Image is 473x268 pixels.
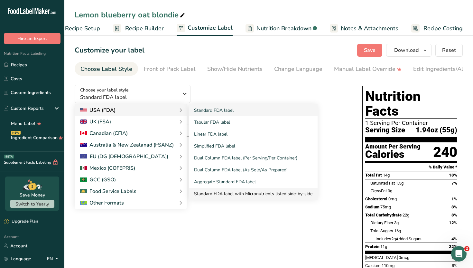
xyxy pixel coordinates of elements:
a: Linear FDA label [189,128,318,140]
span: Saturated Fat [370,181,395,186]
span: Recipe Builder [125,24,164,33]
div: How to Print Your Labels & Choose the Right Printer [13,167,108,180]
div: Mexico (COFEPRIS) [80,164,135,172]
span: 1.94oz (55g) [416,126,457,134]
h1: Customize your label [75,45,144,56]
span: 8% [452,263,457,268]
div: Choose Label Style [80,65,132,73]
span: 3g [394,220,399,225]
div: Calories [365,150,421,159]
span: Sodium [365,205,379,209]
div: How Subscription Upgrades Work on [DOMAIN_NAME] [9,183,119,201]
span: Standard FDA label [80,93,178,101]
button: Switch to Yearly [10,200,54,208]
button: Help [64,201,97,227]
div: Upgrade Plan [4,218,38,225]
div: [PERSON_NAME] [29,97,66,104]
a: Recipe Setup [53,21,100,36]
span: Notes & Attachments [341,24,398,33]
span: Total Carbohydrate [365,213,402,217]
div: Send us a message [13,118,107,125]
div: NEW [11,131,21,135]
div: Manual Label Override [334,65,402,73]
div: Hire an Expert Services [9,152,119,164]
div: Amount Per Serving [365,144,421,150]
div: Change Language [274,65,322,73]
span: Home [9,217,23,222]
span: 0mg [388,196,397,201]
span: Total Sugars [370,228,393,233]
span: Recipe Setup [65,24,100,33]
button: Choose your label style Standard FDA label [75,85,190,103]
div: EU (DG [DEMOGRAPHIC_DATA]) [80,153,168,160]
img: Profile image for Reem [81,10,94,23]
a: Standard FDA label with Micronutrients listed side-by-side [189,188,318,200]
span: Help [75,217,86,222]
span: Includes Added Sugars [376,236,422,241]
a: Standard FDA label [189,104,318,116]
img: logo [13,14,56,20]
div: 1 Serving Per Container [365,120,457,126]
button: Search for help [9,137,119,149]
button: Hire an Expert [4,33,60,44]
span: Choose your label style [80,87,129,93]
span: 1.5g [396,181,403,186]
span: Reset [442,46,456,54]
a: Nutrition Breakdown [246,21,317,36]
a: Customize Label [177,21,233,36]
span: 12% [449,220,457,225]
span: Serving Size [365,126,405,134]
div: Save Money [20,192,45,198]
span: 8% [451,213,457,217]
span: [MEDICAL_DATA] [365,255,398,260]
div: Canadian (CFIA) [80,129,128,137]
div: Send us a message [6,113,122,130]
a: Dual Column FDA label (As Sold/As Prepared) [189,164,318,176]
div: How to Print Your Labels & Choose the Right Printer [9,164,119,183]
span: Customize Label [188,24,233,32]
div: • 21h ago [67,97,88,104]
div: Recent messageProfile image for AyaRate your conversation[PERSON_NAME]•21h ago [6,76,122,110]
img: Profile image for Rachelle [69,10,82,23]
span: 0mcg [399,255,409,260]
span: 110mg [382,263,394,268]
p: How can we help? [13,57,116,68]
button: Save [357,44,382,57]
button: Messages [32,201,64,227]
div: 240 [433,144,457,161]
span: Dietary Fiber [370,220,393,225]
span: Save [364,46,376,54]
span: Search for help [13,140,52,147]
span: 11g [380,244,387,249]
img: 2Q== [80,177,87,182]
span: News [107,217,119,222]
span: 16g [394,228,401,233]
span: 75mg [380,205,391,209]
span: Messages [37,217,60,222]
span: Calcium [365,263,381,268]
span: Nutrition Breakdown [256,24,311,33]
div: Show/Hide Nutrients [207,65,263,73]
button: Download [386,44,431,57]
div: EN [47,255,60,263]
a: Aggregate Standard FDA label [189,176,318,188]
div: BETA [4,155,14,158]
div: Close [111,10,122,22]
div: Hire an Expert Services [13,155,108,161]
span: Download [394,46,419,54]
span: 14g [383,173,390,177]
div: Australia & New Zealanad (FSANZ) [80,141,174,149]
span: Cholesterol [365,196,387,201]
span: 4% [451,236,457,241]
div: Lemon blueberry oat blondie [75,9,186,21]
a: Simplified FDA label [189,140,318,152]
iframe: Intercom live chat [451,246,467,262]
span: 0g [388,188,392,193]
span: Recipe Costing [423,24,463,33]
section: % Daily Value * [365,163,457,171]
img: Profile image for Aya [13,91,26,104]
span: 1% [451,196,457,201]
p: Hi [PERSON_NAME] [13,46,116,57]
div: UK (FSA) [80,118,111,126]
div: Profile image for AyaRate your conversation[PERSON_NAME]•21h ago [7,85,122,109]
